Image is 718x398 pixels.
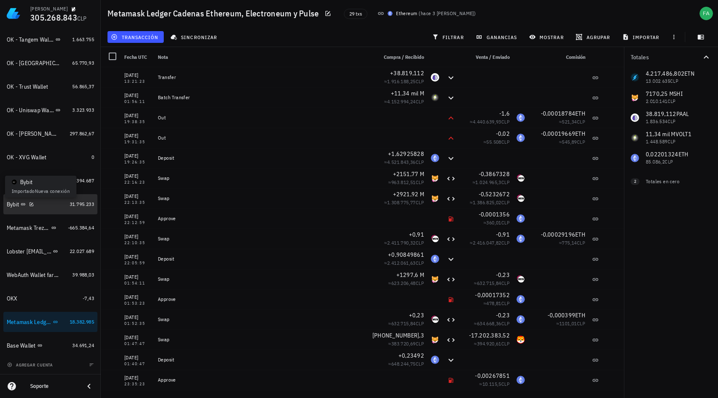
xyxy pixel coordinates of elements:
span: ≈ [472,179,510,185]
span: CLP [501,320,510,327]
button: Totales [624,47,718,67]
div: Swap [158,235,370,242]
div: [PERSON_NAME] [30,5,68,12]
span: ETH [575,110,585,117]
div: Metamask Trezor Cadenas Ethereum, Binance SC, [7,224,50,232]
span: CLP [501,199,510,206]
span: 521,34 [562,119,576,125]
span: 383.720,69 [391,340,416,347]
div: Totales [631,54,701,60]
span: 4.521.843,36 [387,159,416,165]
div: SHIB-icon [516,335,525,344]
span: sincronizar [172,34,217,40]
span: 648.244,75 [391,361,416,367]
div: Nota [155,47,374,67]
div: ETH-icon [516,376,525,384]
button: mostrar [526,31,569,43]
div: Bybit [7,201,19,208]
div: Deposit [158,256,370,262]
div: ETH-icon [516,295,525,303]
span: ≈ [483,300,510,306]
span: 963.812,51 [391,179,416,185]
div: [DATE] [124,253,151,261]
span: CLP [501,179,510,185]
span: 2.411.790,32 [387,240,416,246]
img: LedgiFi [7,7,20,20]
a: Metamask Trezor Cadenas Ethereum, Binance SC, -665.384,64 [3,218,97,238]
span: 10.115,5 [482,381,501,387]
span: CLP [501,381,510,387]
div: 19:38:35 [124,120,151,124]
span: 632.715,84 [391,320,416,327]
span: CLP [416,260,424,266]
span: -0,02 [496,130,510,137]
span: -0,00018784 [541,110,576,117]
div: 01:40:47 [124,362,151,366]
span: ≈ [556,320,585,327]
div: Swap [158,316,370,323]
span: 2.394.687 [72,177,94,184]
span: 1.663.755 [72,36,94,42]
span: 3.323.933 [72,107,94,113]
div: Deposit [158,356,370,363]
span: -17.202.383,52 [469,332,510,339]
span: -0,5232672 [479,190,510,198]
span: 775,14 [562,240,576,246]
span: CLP [416,280,424,286]
span: +0,23492 [398,352,424,359]
span: ≈ [384,78,424,84]
span: CLP [577,139,585,145]
div: [DATE] [124,313,151,322]
div: 01:53:23 [124,301,151,306]
span: +0,90849861 [388,251,424,258]
div: [DATE] [124,111,151,120]
span: 2 [634,178,636,185]
span: ETH [575,311,585,319]
div: WETH-icon [516,194,525,203]
span: hace 3 [PERSON_NAME] [421,10,474,16]
div: ETH-icon [516,315,525,324]
span: 55.508 [486,139,501,145]
span: -665.384,64 [68,224,94,231]
div: Venta / Enviado [459,47,513,67]
span: 1.386.825,02 [473,199,501,206]
div: Swap [158,195,370,202]
img: eth.svg [388,11,393,16]
div: 22:12:59 [124,221,151,225]
div: ETH-icon [516,235,525,243]
span: -0,3867328 [479,170,510,178]
a: OK - Uniswap Wallet 3.323.933 [3,100,97,120]
div: Ethereum [396,9,417,18]
div: 01:47:47 [124,342,151,346]
button: importar [618,31,665,43]
div: Base Wallet [7,342,36,349]
div: WETH-icon [431,315,439,324]
span: ≈ [384,260,424,266]
span: +38.819,112 [390,69,424,77]
span: filtrar [434,34,464,40]
span: 545,89 [562,139,576,145]
button: ganancias [472,31,522,43]
div: 19:26:35 [124,160,151,164]
span: 297.862,67 [70,130,94,137]
div: [DATE] [124,152,151,160]
div: SHI-icon [431,335,439,344]
span: 632.715,84 [477,280,501,286]
div: 19:31:35 [124,140,151,144]
span: ≈ [474,340,510,347]
span: ≈ [480,381,510,387]
div: Deposit [158,155,370,161]
a: Base Wallet 34.691,24 [3,335,97,356]
div: ETH-icon [431,356,439,364]
div: [DATE] [124,192,151,200]
span: CLP [416,361,424,367]
div: OK - [GEOGRAPHIC_DATA] Wallet [7,60,60,67]
span: 4.152.994,24 [387,98,416,105]
div: OK - Trust Wallet [7,83,48,90]
span: 2.412.061,63 [387,260,416,266]
div: OK - XVG Wallet [7,154,47,161]
span: 34.691,24 [72,342,94,348]
span: -0,000399 [548,311,575,319]
div: 01:54:11 [124,281,151,285]
span: +0,23 [409,311,424,319]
